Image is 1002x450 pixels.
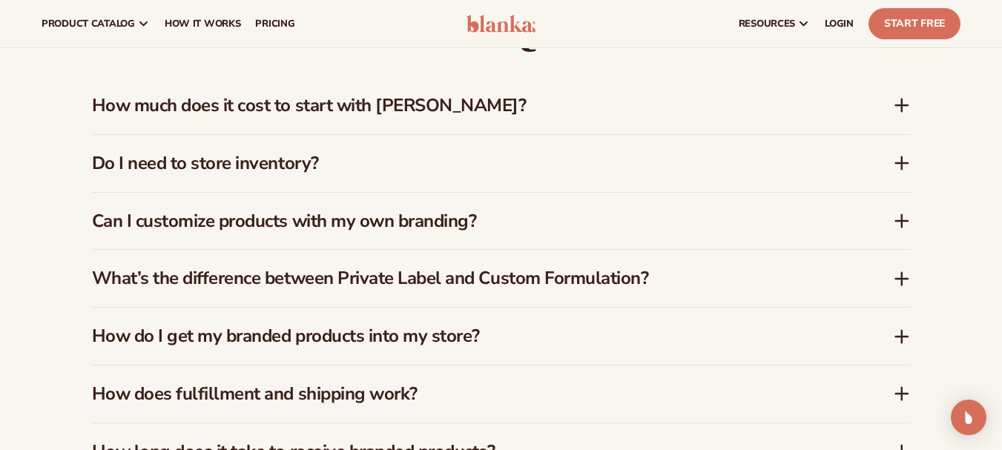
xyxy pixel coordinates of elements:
h3: What’s the difference between Private Label and Custom Formulation? [92,268,848,289]
img: logo [467,15,536,33]
h3: How do I get my branded products into my store? [92,325,848,347]
span: pricing [255,18,294,30]
h3: How much does it cost to start with [PERSON_NAME]? [92,95,848,116]
span: resources [739,18,795,30]
h3: Do I need to store inventory? [92,153,848,174]
div: Open Intercom Messenger [951,400,986,435]
h2: FAQs [92,4,911,53]
h3: How does fulfillment and shipping work? [92,383,848,405]
h3: Can I customize products with my own branding? [92,211,848,232]
span: product catalog [42,18,135,30]
span: How It Works [165,18,241,30]
span: LOGIN [825,18,854,30]
a: Start Free [868,8,960,39]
